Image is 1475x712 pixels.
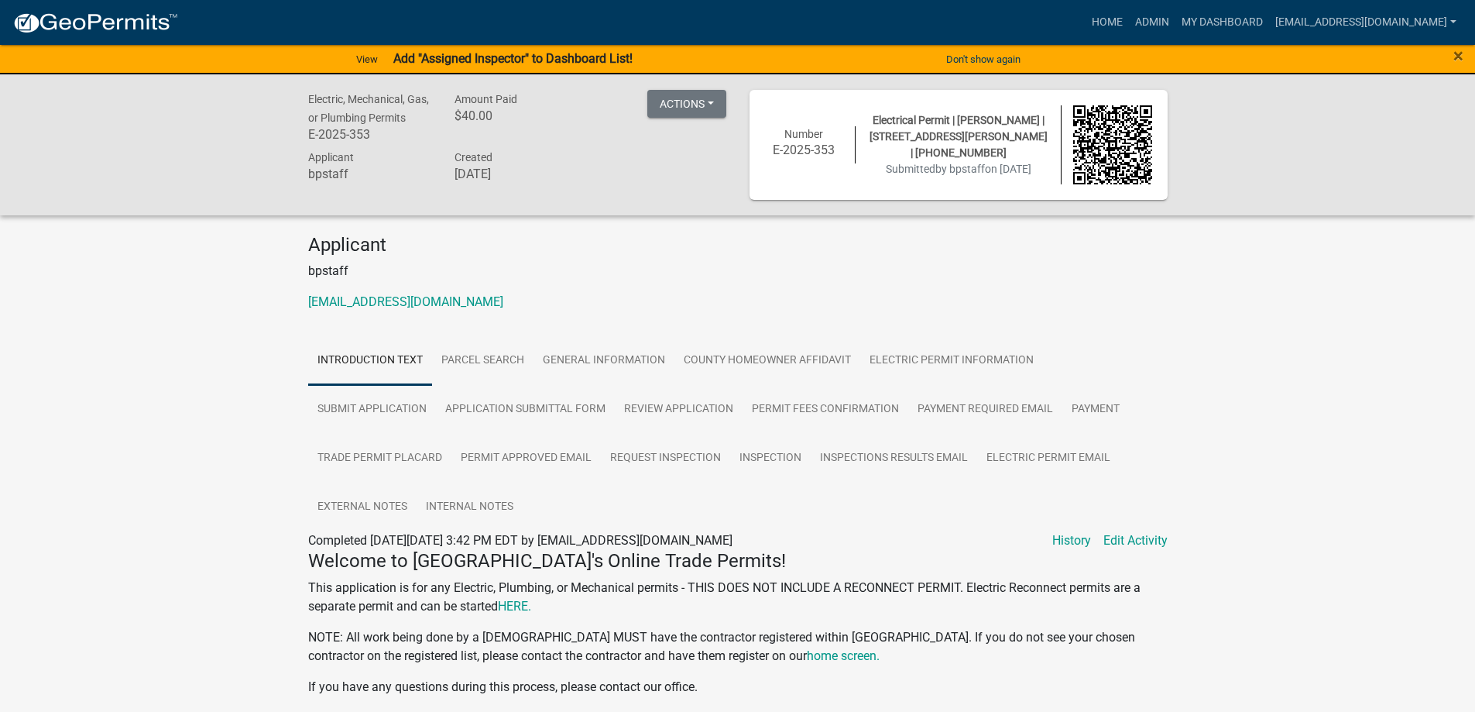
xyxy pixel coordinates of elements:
[436,385,615,435] a: Application Submittal Form
[308,483,417,532] a: External Notes
[1062,385,1129,435] a: Payment
[308,550,1168,573] h4: Welcome to [GEOGRAPHIC_DATA]'s Online Trade Permits!
[615,385,743,435] a: Review Application
[308,628,1168,666] p: NOTE: All work being done by a [DEMOGRAPHIC_DATA] MUST have the contractor registered within [GEO...
[308,434,451,483] a: Trade Permit Placard
[784,128,823,140] span: Number
[308,294,503,309] a: [EMAIL_ADDRESS][DOMAIN_NAME]
[308,385,436,435] a: Submit Application
[455,93,517,105] span: Amount Paid
[807,648,880,663] a: home screen.
[1175,8,1269,37] a: My Dashboard
[1052,531,1091,550] a: History
[647,90,726,118] button: Actions
[393,51,633,66] strong: Add "Assigned Inspector" to Dashboard List!
[350,46,384,72] a: View
[451,434,601,483] a: Permit Approved Email
[674,336,860,386] a: County Homeowner Affidavit
[533,336,674,386] a: General Information
[1086,8,1129,37] a: Home
[1073,105,1152,184] img: QR code
[811,434,977,483] a: Inspections Results Email
[601,434,730,483] a: Request Inspection
[308,678,1168,697] p: If you have any questions during this process, please contact our office.
[1453,45,1463,67] span: ×
[498,599,531,614] a: HERE.
[455,108,578,123] h6: $40.00
[308,127,432,142] h6: E-2025-353
[417,483,523,532] a: Internal Notes
[308,336,432,386] a: Introduction Text
[765,143,844,157] h6: E-2025-353
[308,234,1168,256] h4: Applicant
[308,151,354,163] span: Applicant
[860,336,1043,386] a: Electric Permit Information
[940,46,1027,72] button: Don't show again
[455,167,578,181] h6: [DATE]
[432,336,533,386] a: Parcel search
[455,151,492,163] span: Created
[308,579,1168,616] p: This application is for any Electric, Plumbing, or Mechanical permits - THIS DOES NOT INCLUDE A R...
[935,163,985,175] span: by bpstaff
[870,114,1048,159] span: Electrical Permit | [PERSON_NAME] | [STREET_ADDRESS][PERSON_NAME] | [PHONE_NUMBER]
[977,434,1120,483] a: Electric Permit Email
[1453,46,1463,65] button: Close
[730,434,811,483] a: Inspection
[308,262,1168,280] p: bpstaff
[308,533,732,548] span: Completed [DATE][DATE] 3:42 PM EDT by [EMAIL_ADDRESS][DOMAIN_NAME]
[308,167,432,181] h6: bpstaff
[743,385,908,435] a: Permit Fees Confirmation
[1129,8,1175,37] a: Admin
[908,385,1062,435] a: Payment Required Email
[1269,8,1463,37] a: [EMAIL_ADDRESS][DOMAIN_NAME]
[1103,531,1168,550] a: Edit Activity
[886,163,1031,175] span: Submitted on [DATE]
[308,93,429,124] span: Electric, Mechanical, Gas, or Plumbing Permits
